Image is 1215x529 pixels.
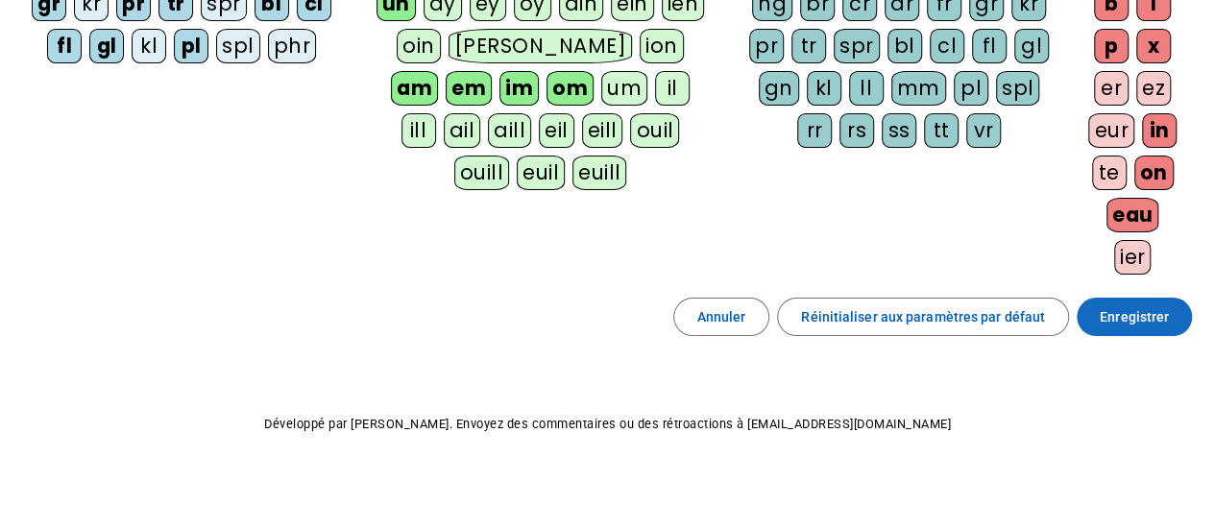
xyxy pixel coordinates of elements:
div: ss [882,113,916,148]
div: im [499,71,539,106]
div: gl [89,29,124,63]
div: um [601,71,647,106]
div: il [655,71,690,106]
div: aill [488,113,531,148]
div: cl [930,29,964,63]
div: p [1094,29,1129,63]
div: rs [839,113,874,148]
div: spr [834,29,880,63]
div: spl [996,71,1040,106]
div: ail [444,113,481,148]
div: rr [797,113,832,148]
div: phr [268,29,317,63]
div: em [446,71,492,106]
div: ion [640,29,684,63]
p: Développé par [PERSON_NAME]. Envoyez des commentaires ou des rétroactions à [EMAIL_ADDRESS][DOMAI... [15,413,1200,436]
div: x [1136,29,1171,63]
div: eau [1106,198,1159,232]
span: Enregistrer [1100,305,1169,328]
div: gl [1014,29,1049,63]
button: Annuler [673,298,770,336]
div: pl [174,29,208,63]
div: er [1094,71,1129,106]
div: euil [517,156,565,190]
div: ez [1136,71,1171,106]
div: bl [887,29,922,63]
div: vr [966,113,1001,148]
div: tt [924,113,959,148]
div: [PERSON_NAME] [449,29,632,63]
div: fl [47,29,82,63]
div: ill [401,113,436,148]
div: fl [972,29,1007,63]
div: te [1092,156,1127,190]
div: kl [807,71,841,106]
div: eill [582,113,623,148]
button: Enregistrer [1077,298,1192,336]
div: gn [759,71,799,106]
div: tr [791,29,826,63]
div: ll [849,71,884,106]
div: pl [954,71,988,106]
div: oin [397,29,441,63]
div: pr [749,29,784,63]
div: ier [1114,240,1152,275]
div: in [1142,113,1177,148]
div: mm [891,71,946,106]
span: Annuler [697,305,746,328]
div: spl [216,29,260,63]
button: Réinitialiser aux paramètres par défaut [777,298,1069,336]
div: om [547,71,594,106]
div: ouill [454,156,509,190]
div: euill [572,156,626,190]
div: eur [1088,113,1134,148]
div: kl [132,29,166,63]
div: eil [539,113,574,148]
span: Réinitialiser aux paramètres par défaut [801,305,1045,328]
div: on [1134,156,1174,190]
div: am [391,71,438,106]
div: ouil [630,113,679,148]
